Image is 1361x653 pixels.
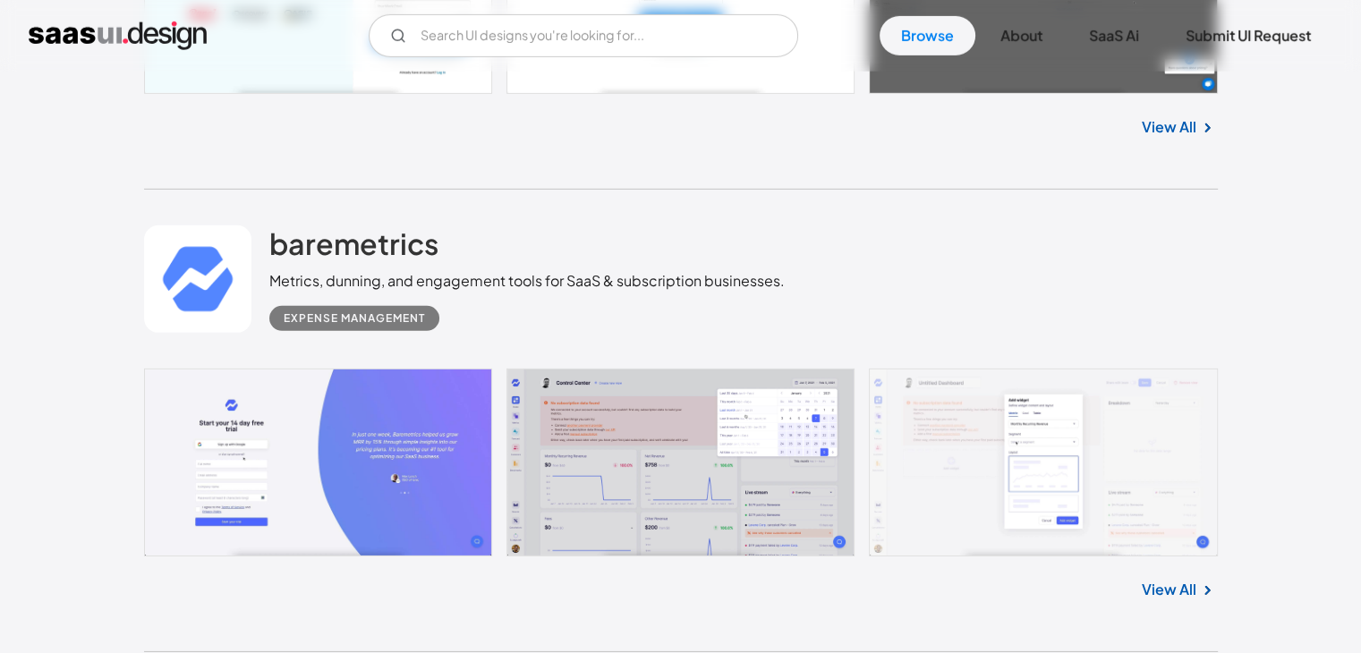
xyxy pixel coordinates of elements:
div: Metrics, dunning, and engagement tools for SaaS & subscription businesses. [269,270,785,292]
form: Email Form [369,14,798,57]
a: Browse [880,16,975,55]
a: View All [1142,116,1196,138]
div: Expense Management [284,308,425,329]
a: SaaS Ai [1068,16,1161,55]
input: Search UI designs you're looking for... [369,14,798,57]
a: Submit UI Request [1164,16,1332,55]
a: baremetrics [269,225,438,270]
a: About [979,16,1064,55]
a: View All [1142,579,1196,600]
a: home [29,21,207,50]
h2: baremetrics [269,225,438,261]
